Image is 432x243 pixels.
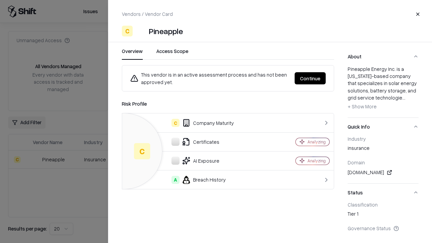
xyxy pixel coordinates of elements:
div: Risk Profile [122,100,334,108]
div: Pineapple Energy Inc. is a [US_STATE]-based company that specializes in solar energy solutions, b... [348,65,418,112]
div: Quick Info [348,136,418,183]
div: Analyzing [307,158,326,164]
button: + Show More [348,101,377,112]
div: About [348,65,418,117]
div: A [171,176,180,184]
div: Domain [348,159,418,165]
img: Pineapple [135,26,146,36]
button: Access Scope [156,48,188,60]
button: Overview [122,48,143,60]
div: Tier 1 [348,210,418,220]
div: Industry [348,136,418,142]
button: Quick Info [348,118,418,136]
button: About [348,48,418,65]
div: Breach History [128,176,272,184]
button: Status [348,184,418,201]
div: This vendor is in an active assessment process and has not been approved yet. [130,71,289,86]
span: + Show More [348,103,377,109]
span: ... [402,94,405,101]
button: Continue [295,72,326,84]
div: C [171,119,180,127]
p: Vendors / Vendor Card [122,10,173,18]
div: AI Exposure [128,157,272,165]
div: Classification [348,201,418,208]
div: Analyzing [307,139,326,145]
div: Governance Status [348,225,418,231]
div: C [134,143,150,159]
div: Company Maturity [128,119,272,127]
div: C [122,26,133,36]
div: insurance [348,144,418,154]
div: Certificates [128,138,272,146]
div: Pineapple [149,26,183,36]
div: [DOMAIN_NAME] [348,168,418,177]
